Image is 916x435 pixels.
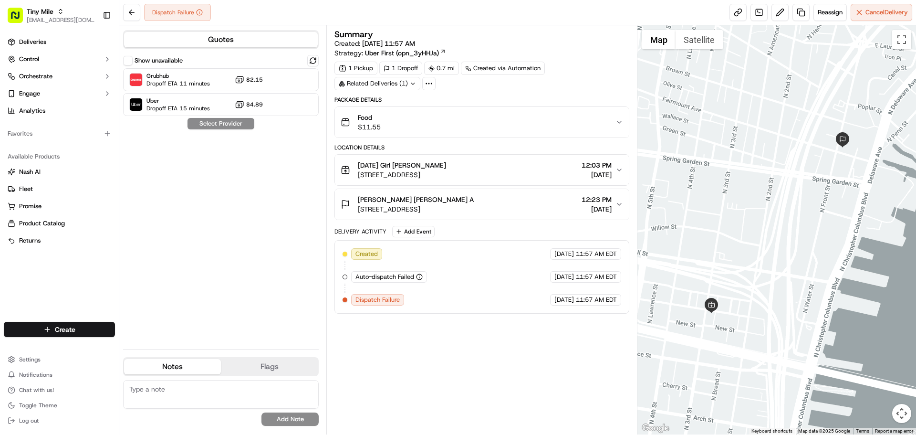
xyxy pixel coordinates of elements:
span: 12:03 PM [582,160,612,170]
img: Grubhub [130,74,142,86]
span: API Documentation [90,188,153,197]
span: Promise [19,202,42,211]
span: Created: [334,39,415,48]
div: Location Details [334,144,629,151]
div: 💻 [81,189,88,196]
img: 1736555255976-a54dd68f-1ca7-489b-9aae-adbdc363a1c4 [10,91,27,108]
a: Created via Automation [461,62,545,75]
button: Quotes [124,32,318,47]
span: Food [358,113,381,122]
a: Powered byPylon [67,211,115,218]
div: 📗 [10,189,17,196]
a: Nash AI [8,168,111,176]
img: 1753817452368-0c19585d-7be3-40d9-9a41-2dc781b3d1eb [20,91,37,108]
span: Uber [146,97,210,105]
span: Uber First (opn_3yHHJa) [365,48,439,58]
a: 💻API Documentation [77,184,157,201]
a: Report a map error [875,428,913,434]
button: Settings [4,353,115,366]
span: Dropoff ETA 15 minutes [146,105,210,112]
span: Notifications [19,371,52,379]
a: Fleet [8,185,111,193]
button: Add Event [392,226,435,237]
button: See all [148,122,174,134]
button: Log out [4,414,115,427]
button: Orchestrate [4,69,115,84]
span: Fleet [19,185,33,193]
a: Terms (opens in new tab) [856,428,869,434]
button: Keyboard shortcuts [751,428,792,435]
span: Toggle Theme [19,402,57,409]
button: Nash AI [4,164,115,180]
span: [DATE] [84,148,104,156]
button: Toggle fullscreen view [892,30,911,49]
button: Reassign [813,4,847,21]
button: [EMAIL_ADDRESS][DOMAIN_NAME] [27,16,95,24]
span: $4.89 [246,101,263,108]
span: $2.15 [246,76,263,84]
span: Created [355,250,378,258]
span: Deliveries [19,38,46,46]
img: Nash [10,10,29,29]
span: Nash AI [19,168,41,176]
img: Uber [130,98,142,111]
button: [PERSON_NAME] [PERSON_NAME] A[STREET_ADDRESS]12:23 PM[DATE] [335,189,628,220]
span: 11:57 AM EDT [576,296,617,304]
a: Deliveries [4,34,115,50]
span: [DATE] [582,204,612,214]
button: Engage [4,86,115,101]
span: Product Catalog [19,219,65,228]
button: Show street map [642,30,676,49]
span: Tiny Mile [27,7,53,16]
span: Pylon [95,211,115,218]
button: Promise [4,199,115,214]
button: Food$11.55 [335,107,628,138]
a: 📗Knowledge Base [6,184,77,201]
span: Cancel Delivery [865,8,908,17]
span: Reassign [818,8,843,17]
span: • [79,148,83,156]
button: Notifications [4,368,115,382]
button: Control [4,52,115,67]
span: [PERSON_NAME] [PERSON_NAME] A [358,195,474,204]
span: Dispatch Failure [355,296,400,304]
a: Product Catalog [8,219,111,228]
span: Returns [19,236,41,245]
button: Product Catalog [4,216,115,231]
button: Tiny Mile[EMAIL_ADDRESS][DOMAIN_NAME] [4,4,99,27]
div: Related Deliveries (1) [334,77,420,90]
img: Bea Lacdao [10,139,25,154]
button: Flags [221,359,318,374]
div: Start new chat [43,91,156,101]
span: Control [19,55,39,64]
div: Past conversations [10,124,64,132]
button: $2.15 [235,75,263,85]
span: [DATE] 11:57 AM [362,39,415,48]
span: [PERSON_NAME] [30,148,77,156]
a: Uber First (opn_3yHHJa) [365,48,446,58]
button: Fleet [4,181,115,197]
span: Analytics [19,106,45,115]
span: Auto-dispatch Failed [355,273,414,281]
button: [DATE] Girl [PERSON_NAME][STREET_ADDRESS]12:03 PM[DATE] [335,155,628,185]
span: Chat with us! [19,386,54,394]
img: Google [640,422,671,435]
div: Dispatch Failure [144,4,211,21]
p: Welcome 👋 [10,38,174,53]
div: 0.7 mi [424,62,459,75]
div: Favorites [4,126,115,141]
button: Show satellite imagery [676,30,723,49]
span: Knowledge Base [19,188,73,197]
span: Create [55,325,75,334]
span: Map data ©2025 Google [798,428,850,434]
span: [DATE] [554,296,574,304]
div: 1 Pickup [334,62,377,75]
button: Chat with us! [4,383,115,397]
span: Dropoff ETA 11 minutes [146,80,210,87]
span: Grubhub [146,72,210,80]
button: Toggle Theme [4,399,115,412]
span: Log out [19,417,39,424]
span: [DATE] [554,273,574,281]
div: Strategy: [334,48,446,58]
a: Open this area in Google Maps (opens a new window) [640,422,671,435]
